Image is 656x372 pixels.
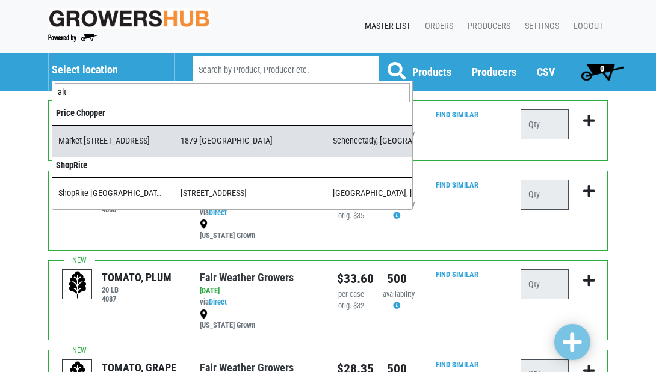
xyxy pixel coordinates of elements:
[200,219,208,229] img: map_marker-0e94453035b3232a4d21701695807de9.png
[521,109,569,139] input: Qty
[200,297,319,308] div: via
[200,309,208,319] img: map_marker-0e94453035b3232a4d21701695807de9.png
[52,157,412,209] li: ShopRite
[56,160,409,171] h4: ShopRite
[52,105,412,157] li: Price Chopper
[436,110,478,119] a: Find Similar
[515,15,564,38] a: Settings
[355,15,415,38] a: Master List
[383,290,415,299] span: availability
[209,297,227,306] a: Direct
[537,66,555,78] a: CSV
[337,210,365,222] div: orig. $35
[412,66,451,78] a: Products
[102,294,172,303] h6: 4087
[52,63,162,76] h5: Select location
[48,8,210,29] img: original-fc7597fdc6adbb9d0e2ae620e786d1a2.jpg
[521,180,569,210] input: Qty
[324,135,415,148] div: Schenectady, [GEOGRAPHIC_DATA]
[521,269,569,299] input: Qty
[172,187,324,200] div: [STREET_ADDRESS]
[337,300,365,312] div: orig. $32
[564,15,608,38] a: Logout
[415,15,458,38] a: Orders
[102,269,172,285] div: TOMATO, PLUM
[337,289,365,300] div: per case
[49,187,172,200] div: ShopRite [GEOGRAPHIC_DATA], 280
[172,135,324,148] div: 1879 [GEOGRAPHIC_DATA]
[436,360,478,369] a: Find Similar
[600,64,604,73] span: 0
[436,180,478,189] a: Find Similar
[337,269,365,288] div: $33.60
[200,207,319,219] div: via
[575,59,629,84] a: 0
[48,34,98,42] img: Powered by Big Wheelbarrow
[200,271,294,284] a: Fair Weather Growers
[383,269,410,288] div: 500
[193,56,379,84] input: Search by Product, Producer etc.
[209,208,227,217] a: Direct
[436,270,478,279] a: Find Similar
[472,66,516,78] a: Producers
[200,285,319,297] div: [DATE]
[56,108,409,118] h4: Price Chopper
[200,308,319,331] div: [US_STATE] Grown
[102,285,172,294] h6: 20 LB
[102,205,179,214] h6: 4800
[49,135,172,148] div: Market [STREET_ADDRESS]
[200,219,319,242] div: [US_STATE] Grown
[458,15,515,38] a: Producers
[63,270,93,300] img: placeholder-variety-43d6402dacf2d531de610a020419775a.svg
[324,187,415,200] div: [GEOGRAPHIC_DATA], [GEOGRAPHIC_DATA]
